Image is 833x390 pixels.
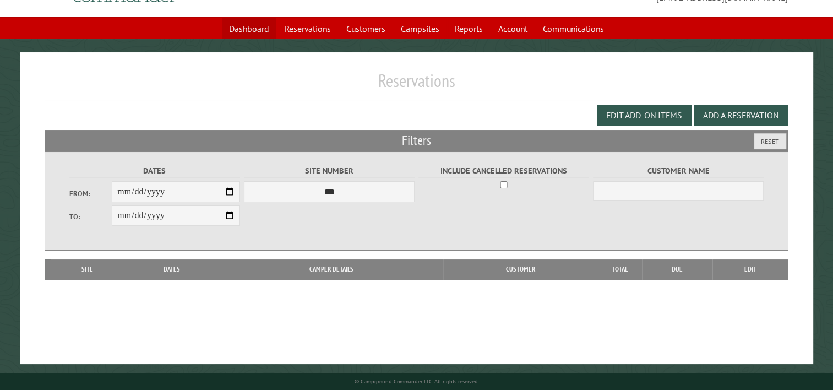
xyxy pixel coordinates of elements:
th: Customer [443,259,598,279]
button: Edit Add-on Items [597,105,692,126]
button: Add a Reservation [694,105,788,126]
a: Reports [448,18,489,39]
h2: Filters [45,130,788,151]
h1: Reservations [45,70,788,100]
th: Total [598,259,642,279]
a: Account [492,18,534,39]
a: Communications [536,18,611,39]
a: Customers [340,18,392,39]
th: Dates [124,259,220,279]
a: Reservations [278,18,337,39]
label: Site Number [244,165,415,177]
th: Camper Details [220,259,443,279]
th: Due [642,259,712,279]
label: From: [69,188,112,199]
small: © Campground Commander LLC. All rights reserved. [355,378,479,385]
a: Campsites [394,18,446,39]
label: To: [69,212,112,222]
button: Reset [754,133,786,149]
label: Dates [69,165,241,177]
th: Site [51,259,124,279]
th: Edit [712,259,788,279]
label: Customer Name [593,165,764,177]
label: Include Cancelled Reservations [418,165,590,177]
a: Dashboard [222,18,276,39]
